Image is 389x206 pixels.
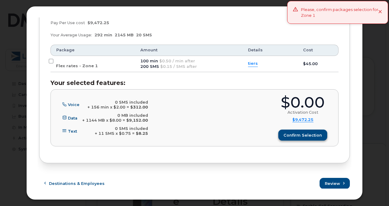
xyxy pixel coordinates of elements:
[119,131,135,136] span: $0.75 =
[140,59,158,63] span: 100 min
[50,33,92,37] span: Your Average Usage:
[136,131,148,136] b: $8.25
[94,33,112,37] span: 292 min
[292,117,313,123] summary: $9,472.25
[248,61,258,67] summary: tiers
[281,95,325,110] div: $0.00
[87,100,148,105] div: 0 SMS included
[160,64,197,69] span: $0.15 / SMS after
[135,45,243,56] th: Amount
[95,131,118,136] span: + 11 SMS x
[301,7,378,18] div: Please, confirm packages selection for Zone 1
[87,105,112,109] span: + 156 min x
[283,132,322,138] span: Confirm selection
[82,118,108,123] span: + 1144 MB x
[298,56,339,72] td: $45.00
[50,45,135,56] th: Package
[243,45,298,56] th: Details
[113,105,129,109] span: $2.00 =
[325,181,340,186] span: Review
[140,64,159,69] span: 200 SMS
[82,113,148,118] div: 0 MB included
[136,33,152,37] span: 20 SMS
[130,105,148,109] b: $312.00
[87,20,109,25] span: $9,472.25
[95,126,148,131] div: 0 SMS included
[39,178,110,189] button: Destinations & Employees
[320,178,350,189] button: Review
[126,118,148,123] b: $9,152.00
[49,181,105,186] span: Destinations & Employees
[56,64,98,68] span: Flex rates - Zone 1
[298,45,339,56] th: Cost
[287,110,318,115] div: Activation Cost
[159,59,195,63] span: $0.50 / min after
[278,130,327,141] button: Confirm selection
[50,79,339,86] h3: Your selected features:
[109,118,125,123] span: $8.00 =
[115,33,134,37] span: 2145 MB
